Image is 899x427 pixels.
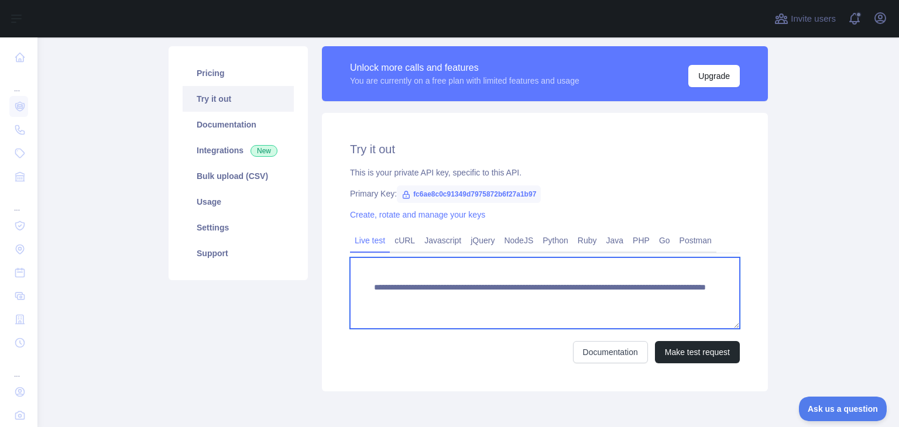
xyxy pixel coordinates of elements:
button: Upgrade [688,65,740,87]
a: Go [654,231,675,250]
a: NodeJS [499,231,538,250]
a: Bulk upload (CSV) [183,163,294,189]
a: Ruby [573,231,602,250]
a: jQuery [466,231,499,250]
a: Live test [350,231,390,250]
a: Javascript [420,231,466,250]
div: ... [9,356,28,379]
h2: Try it out [350,141,740,157]
a: Settings [183,215,294,240]
div: You are currently on a free plan with limited features and usage [350,75,579,87]
a: Postman [675,231,716,250]
a: Try it out [183,86,294,112]
div: ... [9,190,28,213]
div: Unlock more calls and features [350,61,579,75]
iframe: Toggle Customer Support [799,397,887,421]
span: New [251,145,277,157]
span: fc6ae8c0c91349d7975872b6f27a1b97 [397,185,541,203]
div: This is your private API key, specific to this API. [350,167,740,178]
a: Documentation [183,112,294,137]
a: Java [602,231,629,250]
span: Invite users [791,12,836,26]
a: PHP [628,231,654,250]
a: Python [538,231,573,250]
a: Pricing [183,60,294,86]
div: Primary Key: [350,188,740,199]
button: Make test request [655,341,740,363]
div: ... [9,70,28,94]
a: Usage [183,189,294,215]
a: cURL [390,231,420,250]
button: Invite users [772,9,838,28]
a: Create, rotate and manage your keys [350,210,485,219]
a: Integrations New [183,137,294,163]
a: Documentation [573,341,648,363]
a: Support [183,240,294,266]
